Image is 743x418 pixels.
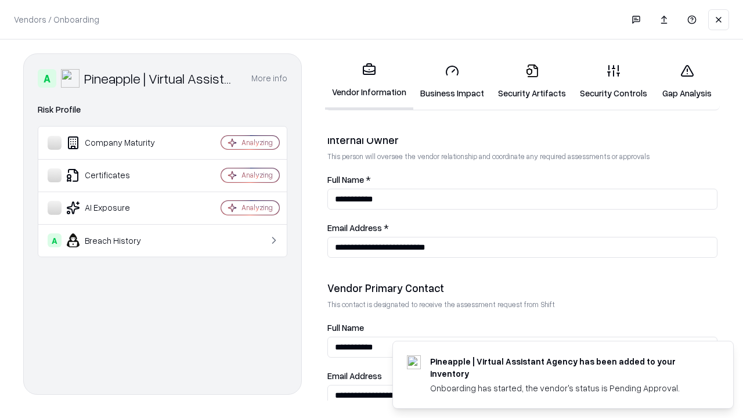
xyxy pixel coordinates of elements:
a: Vendor Information [325,53,413,110]
div: Pineapple | Virtual Assistant Agency [84,69,237,88]
a: Security Artifacts [491,55,573,109]
label: Email Address * [327,224,717,232]
div: Analyzing [241,170,273,180]
div: Certificates [48,168,186,182]
label: Email Address [327,372,717,380]
div: Vendor Primary Contact [327,281,717,295]
img: Pineapple | Virtual Assistant Agency [61,69,80,88]
p: Vendors / Onboarding [14,13,99,26]
div: Internal Owner [327,133,717,147]
img: trypineapple.com [407,355,421,369]
p: This contact is designated to receive the assessment request from Shift [327,300,717,309]
div: Onboarding has started, the vendor's status is Pending Approval. [430,382,705,394]
a: Business Impact [413,55,491,109]
button: More info [251,68,287,89]
label: Full Name * [327,175,717,184]
div: A [38,69,56,88]
div: A [48,233,62,247]
a: Security Controls [573,55,654,109]
div: Breach History [48,233,186,247]
label: Full Name [327,323,717,332]
a: Gap Analysis [654,55,720,109]
div: AI Exposure [48,201,186,215]
div: Analyzing [241,138,273,147]
div: Analyzing [241,203,273,212]
div: Company Maturity [48,136,186,150]
div: Pineapple | Virtual Assistant Agency has been added to your inventory [430,355,705,380]
div: Risk Profile [38,103,287,117]
p: This person will oversee the vendor relationship and coordinate any required assessments or appro... [327,152,717,161]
